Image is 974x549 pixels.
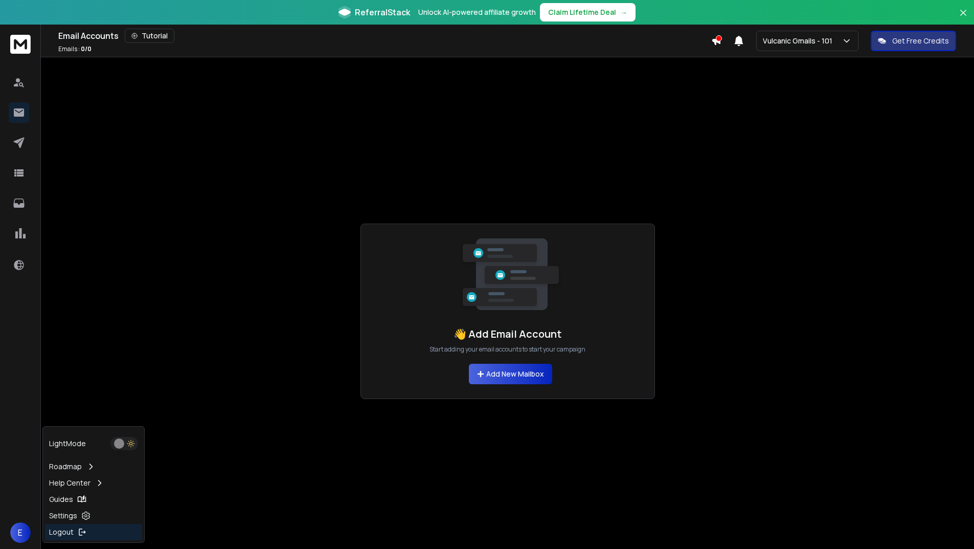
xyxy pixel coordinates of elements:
[10,522,31,543] button: E
[454,327,561,341] h1: 👋 Add Email Account
[49,494,73,504] p: Guides
[540,3,636,21] button: Claim Lifetime Deal→
[58,45,92,53] p: Emails :
[45,508,142,524] a: Settings
[892,36,949,46] p: Get Free Credits
[49,527,74,537] p: Logout
[957,6,970,31] button: Close banner
[45,491,142,508] a: Guides
[45,475,142,491] a: Help Center
[620,7,627,17] span: →
[429,345,585,354] p: Start adding your email accounts to start your campaign
[45,458,142,475] a: Roadmap
[49,438,86,449] p: Light Mode
[763,36,836,46] p: Vulcanic Gmails - 101
[49,462,82,472] p: Roadmap
[355,6,410,18] span: ReferralStack
[469,364,552,384] button: Add New Mailbox
[871,31,956,51] button: Get Free Credits
[49,478,90,488] p: Help Center
[58,29,711,43] div: Email Accounts
[49,511,77,521] p: Settings
[81,45,92,53] span: 0 / 0
[125,29,174,43] button: Tutorial
[418,7,536,17] p: Unlock AI-powered affiliate growth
